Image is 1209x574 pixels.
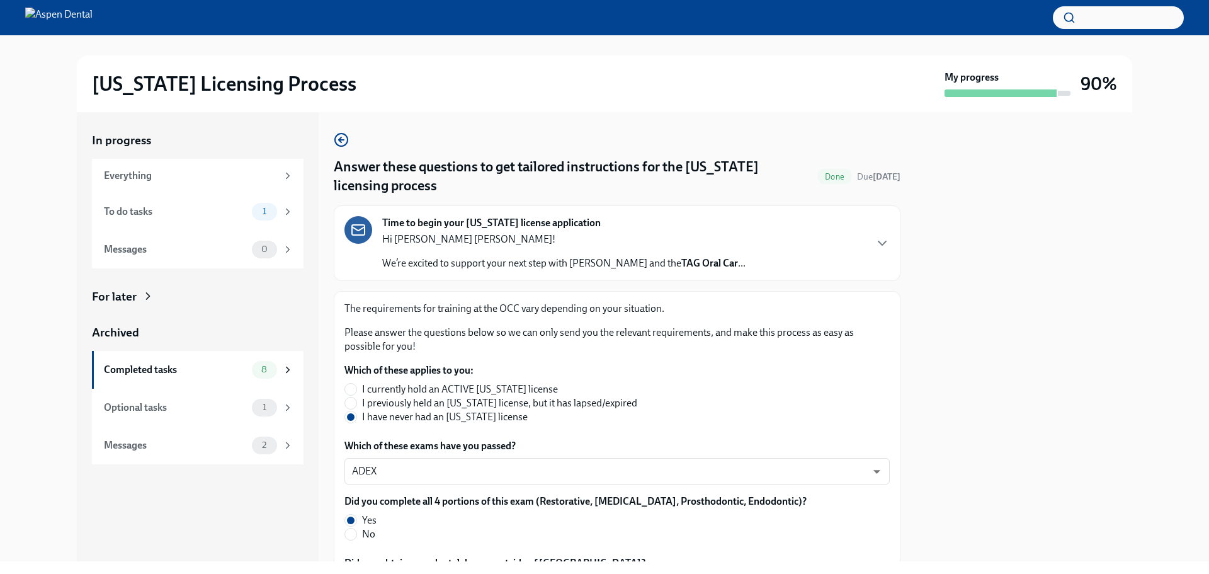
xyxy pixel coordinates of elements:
label: Did you obtain your dental degree outside of [GEOGRAPHIC_DATA]? [344,556,645,570]
p: Hi [PERSON_NAME] [PERSON_NAME]! [382,232,746,246]
label: Which of these applies to you: [344,364,647,377]
a: Optional tasks1 [92,389,304,427]
a: Everything [92,159,304,193]
strong: Time to begin your [US_STATE] license application [382,216,601,230]
span: 1 [255,207,274,216]
div: Messages [104,439,247,452]
div: For later [92,289,137,305]
strong: TAG Oral Car [681,257,738,269]
h4: Answer these questions to get tailored instructions for the [US_STATE] licensing process [334,158,812,195]
span: Yes [362,514,377,527]
span: July 12th, 2025 13:00 [857,171,900,183]
strong: [DATE] [873,171,900,182]
div: To do tasks [104,205,247,219]
span: Done [817,172,852,181]
span: 1 [255,403,274,412]
span: Due [857,171,900,182]
span: 2 [254,440,274,450]
label: Which of these exams have you passed? [344,439,890,453]
a: Messages0 [92,231,304,268]
a: Messages2 [92,427,304,464]
div: Messages [104,243,247,256]
a: In progress [92,132,304,149]
p: We’re excited to support your next step with [PERSON_NAME] and the ... [382,256,746,270]
span: I have never had an [US_STATE] license [362,410,528,424]
span: No [362,527,375,541]
div: Optional tasks [104,401,247,415]
div: Everything [104,169,277,183]
p: Please answer the questions below so we can only send you the relevant requirements, and make thi... [344,326,890,353]
span: 0 [254,244,275,254]
a: To do tasks1 [92,193,304,231]
a: Completed tasks8 [92,351,304,389]
h2: [US_STATE] Licensing Process [92,71,356,96]
label: Did you complete all 4 portions of this exam (Restorative, [MEDICAL_DATA], Prosthodontic, Endodon... [344,495,807,508]
img: Aspen Dental [25,8,93,28]
a: Archived [92,324,304,341]
div: ADEX [344,458,890,485]
h3: 90% [1081,72,1117,95]
span: I currently hold an ACTIVE [US_STATE] license [362,382,558,396]
a: For later [92,289,304,305]
strong: My progress [945,71,999,84]
div: Completed tasks [104,363,247,377]
span: 8 [254,365,275,374]
span: I previously held an [US_STATE] license, but it has lapsed/expired [362,396,637,410]
p: The requirements for training at the OCC vary depending on your situation. [344,302,890,316]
